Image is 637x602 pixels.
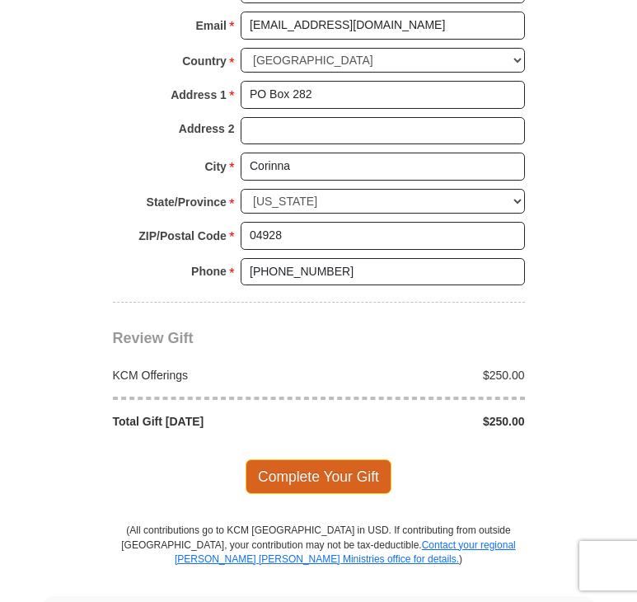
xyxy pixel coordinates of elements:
[121,524,517,595] p: (All contributions go to KCM [GEOGRAPHIC_DATA] in USD. If contributing from outside [GEOGRAPHIC_D...
[147,190,227,214] strong: State/Province
[246,459,391,494] span: Complete Your Gift
[138,224,227,247] strong: ZIP/Postal Code
[113,330,194,346] span: Review Gift
[319,367,534,383] div: $250.00
[191,260,227,283] strong: Phone
[196,14,227,37] strong: Email
[182,49,227,73] strong: Country
[104,413,319,430] div: Total Gift [DATE]
[204,155,226,178] strong: City
[104,367,319,383] div: KCM Offerings
[175,539,516,565] a: Contact your regional [PERSON_NAME] [PERSON_NAME] Ministries office for details.
[319,413,534,430] div: $250.00
[171,83,227,106] strong: Address 1
[179,117,235,140] strong: Address 2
